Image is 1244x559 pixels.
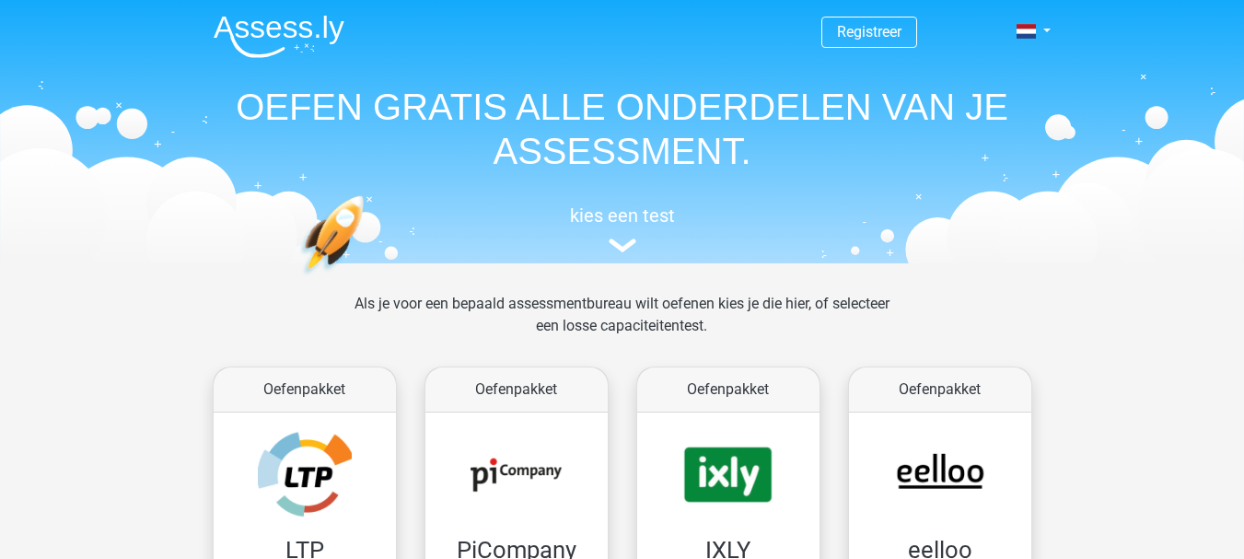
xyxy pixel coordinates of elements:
[199,85,1046,173] h1: OEFEN GRATIS ALLE ONDERDELEN VAN JE ASSESSMENT.
[837,23,901,41] a: Registreer
[609,239,636,252] img: assessment
[199,204,1046,253] a: kies een test
[340,293,904,359] div: Als je voor een bepaald assessmentbureau wilt oefenen kies je die hier, of selecteer een losse ca...
[300,195,436,362] img: oefenen
[214,15,344,58] img: Assessly
[199,204,1046,227] h5: kies een test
